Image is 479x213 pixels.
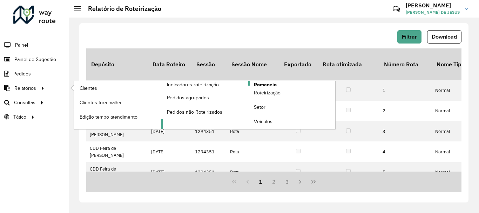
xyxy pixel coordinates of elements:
h3: [PERSON_NAME] [406,2,460,9]
td: [DATE] [148,80,191,100]
span: Filtrar [402,34,417,40]
th: Sessão [191,48,227,80]
td: CDD Feira de [PERSON_NAME] [86,141,148,162]
th: Depósito [86,48,148,80]
span: [PERSON_NAME] DE JESUS [406,9,460,15]
a: Veículos [248,115,335,129]
td: CDD Feira de [PERSON_NAME] [86,80,148,100]
button: 1 [254,175,267,188]
a: Edição tempo atendimento [74,110,161,124]
td: 1294351 [191,141,227,162]
td: Rota [227,162,279,182]
a: Indicadores roteirização [74,81,248,129]
span: Clientes [80,85,97,92]
span: Clientes fora malha [80,99,121,106]
td: 2 [379,101,432,121]
a: Contato Rápido [389,1,404,16]
td: Rota [227,141,279,162]
th: Sessão Nome [227,48,279,80]
td: 1294351 [191,80,227,100]
th: Data Roteiro [148,48,191,80]
span: Romaneio [254,81,277,88]
button: 3 [281,175,294,188]
span: Pedidos [13,70,31,78]
button: Download [427,30,461,44]
span: Roteirização [254,89,281,96]
a: Pedidos agrupados [161,91,248,105]
a: Clientes [74,81,161,95]
button: Filtrar [397,30,421,44]
span: Consultas [14,99,35,106]
span: Setor [254,104,265,111]
span: Download [432,34,457,40]
button: 2 [267,175,281,188]
button: Next Page [294,175,307,188]
td: 1294351 [191,121,227,141]
span: Painel de Sugestão [14,56,56,63]
td: 1 [379,80,432,100]
th: Rota otimizada [318,48,379,80]
span: Indicadores roteirização [167,81,219,88]
td: [DATE] [148,141,191,162]
td: [DATE] [148,121,191,141]
span: Painel [15,41,28,49]
a: Setor [248,100,335,114]
span: Pedidos não Roteirizados [167,108,222,116]
td: Rota [227,121,279,141]
td: 4 [379,141,432,162]
span: Pedidos agrupados [167,94,209,101]
span: Tático [13,113,26,121]
span: Edição tempo atendimento [80,113,137,121]
td: [DATE] [148,162,191,182]
button: Last Page [307,175,320,188]
td: CDD Feira de [PERSON_NAME] [86,121,148,141]
a: Romaneio [161,81,336,129]
th: Número Rota [379,48,432,80]
a: Clientes fora malha [74,95,161,109]
th: Exportado [279,48,318,80]
td: 3 [379,121,432,141]
span: Veículos [254,118,272,125]
td: 5 [379,162,432,182]
span: Relatórios [14,85,36,92]
td: CDD Feira de [PERSON_NAME] [86,162,148,182]
a: Roteirização [248,86,335,100]
td: Rota [227,80,279,100]
a: Pedidos não Roteirizados [161,105,248,119]
h2: Relatório de Roteirização [81,5,161,13]
td: 1294351 [191,162,227,182]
